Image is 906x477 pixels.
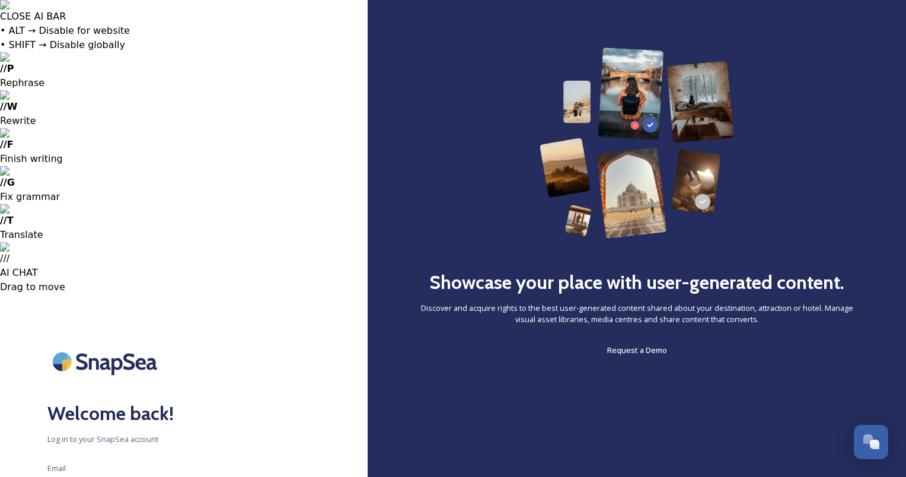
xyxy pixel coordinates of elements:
[47,434,320,445] span: Log in to your SnapSea account
[47,399,320,428] h2: Welcome back!
[415,303,859,325] span: Discover and acquire rights to the best user-generated content shared about your destination, att...
[47,463,66,474] span: Email
[607,345,667,355] span: Request a Demo
[607,343,667,357] a: Request a Demo
[47,342,166,381] img: SnapSea Logo
[854,425,888,459] button: Open Chat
